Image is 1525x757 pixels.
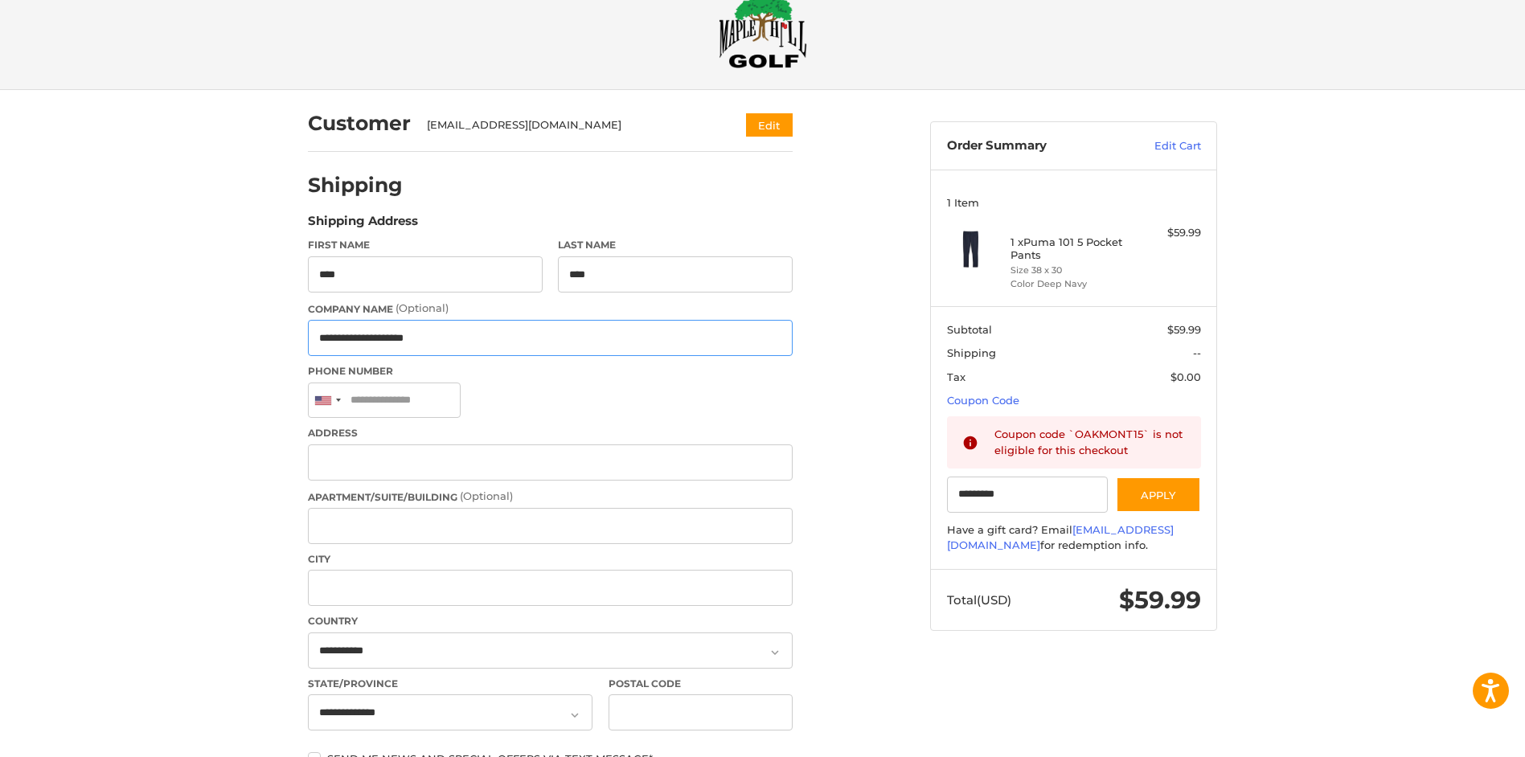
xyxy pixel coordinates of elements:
a: Edit Cart [1120,138,1201,154]
span: Total (USD) [947,592,1011,608]
label: First Name [308,238,543,252]
span: $59.99 [1119,585,1201,615]
label: Postal Code [609,677,793,691]
a: Coupon Code [947,394,1019,407]
label: City [308,552,793,567]
small: (Optional) [460,489,513,502]
span: Tax [947,370,965,383]
span: $0.00 [1170,370,1201,383]
label: Address [308,426,793,440]
legend: Shipping Address [308,212,418,238]
label: Last Name [558,238,793,252]
div: Coupon code `OAKMONT15` is not eligible for this checkout [994,427,1186,458]
li: Size 38 x 30 [1011,264,1134,277]
label: Apartment/Suite/Building [308,489,793,505]
h2: Shipping [308,173,403,198]
button: Apply [1116,477,1201,513]
h4: 1 x Puma 101 5 Pocket Pants [1011,235,1134,262]
label: Country [308,614,793,628]
label: State/Province [308,677,592,691]
div: [EMAIL_ADDRESS][DOMAIN_NAME] [427,117,715,133]
div: Have a gift card? Email for redemption info. [947,522,1201,554]
button: Edit [746,113,793,137]
small: (Optional) [396,301,449,314]
h2: Customer [308,111,411,136]
div: United States: +1 [309,383,346,418]
label: Phone Number [308,364,793,378]
span: -- [1193,346,1201,359]
h3: Order Summary [947,138,1120,154]
span: Subtotal [947,323,992,336]
li: Color Deep Navy [1011,277,1134,291]
div: $59.99 [1138,225,1201,241]
input: Gift Certificate or Coupon Code [947,477,1109,513]
span: $59.99 [1167,323,1201,336]
h3: 1 Item [947,196,1201,209]
span: Shipping [947,346,996,359]
label: Company Name [308,301,793,317]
